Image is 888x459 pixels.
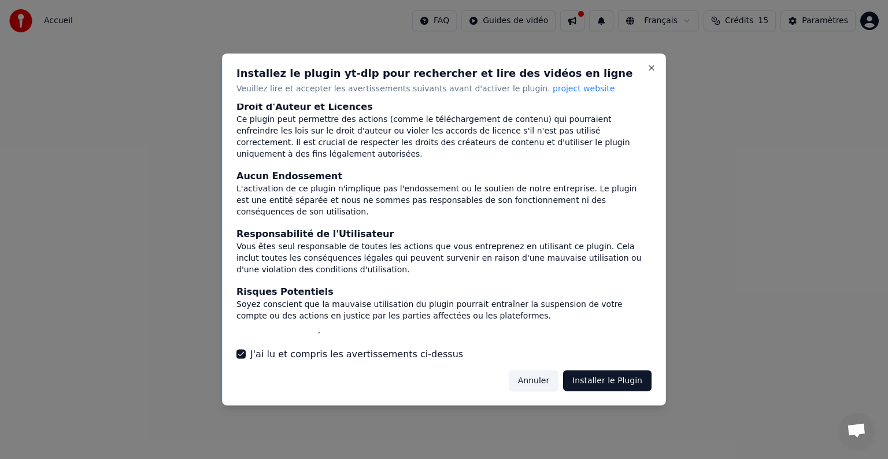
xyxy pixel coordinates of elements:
[250,347,463,361] label: J'ai lu et compris les avertissements ci-dessus
[236,113,652,160] div: Ce plugin peut permettre des actions (comme le téléchargement de contenu) qui pourraient enfreind...
[509,370,558,391] button: Annuler
[236,284,652,298] div: Risques Potentiels
[236,227,652,240] div: Responsabilité de l'Utilisateur
[553,84,615,93] span: project website
[236,331,652,345] div: Consentement Éclairé
[236,298,652,321] div: Soyez conscient que la mauvaise utilisation du plugin pourrait entraîner la suspension de votre c...
[236,183,652,217] div: L'activation de ce plugin n'implique pas l'endossement ou le soutien de notre entreprise. Le plug...
[236,169,652,183] div: Aucun Endossement
[563,370,652,391] button: Installer le Plugin
[236,99,652,113] div: Droit d'Auteur et Licences
[236,240,652,275] div: Vous êtes seul responsable de toutes les actions que vous entreprenez en utilisant ce plugin. Cel...
[236,83,652,95] p: Veuillez lire et accepter les avertissements suivants avant d'activer le plugin.
[236,68,652,79] h2: Installez le plugin yt-dlp pour rechercher et lire des vidéos en ligne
